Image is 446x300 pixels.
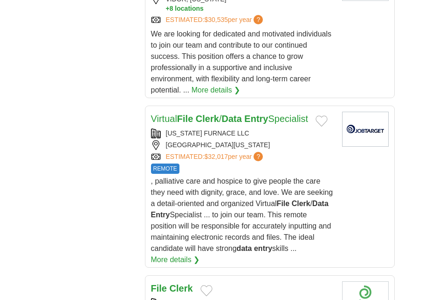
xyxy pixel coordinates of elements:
[200,285,213,296] button: Add to favorite jobs
[254,15,263,24] span: ?
[151,129,335,138] div: [US_STATE] FURNACE LLC
[177,114,193,124] strong: File
[316,115,328,127] button: Add to favorite jobs
[151,114,309,124] a: VirtualFile Clerk/Data EntrySpecialist
[196,114,219,124] strong: Clerk
[312,200,329,207] strong: Data
[192,85,240,96] a: More details ❯
[170,283,193,293] strong: Clerk
[151,164,179,174] span: REMOTE
[204,16,228,23] span: $30,535
[254,244,272,252] strong: entry
[277,200,290,207] strong: File
[221,114,241,124] strong: Data
[204,153,228,160] span: $32,017
[254,152,263,161] span: ?
[151,177,333,252] span: , palliative care and hospice to give people the care they need with dignity, grace, and love. We...
[244,114,268,124] strong: Entry
[166,152,265,162] a: ESTIMATED:$32,017per year?
[151,254,200,265] a: More details ❯
[237,244,252,252] strong: data
[151,283,167,293] strong: File
[151,30,332,94] span: We are looking for dedicated and motivated individuals to join our team and contribute to our con...
[166,4,335,13] button: +8 locations
[166,15,265,25] a: ESTIMATED:$30,535per year?
[151,211,170,219] strong: Entry
[342,112,389,147] img: Company logo
[166,4,170,13] span: +
[151,283,193,293] a: File Clerk
[292,200,310,207] strong: Clerk
[151,140,335,150] div: [GEOGRAPHIC_DATA][US_STATE]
